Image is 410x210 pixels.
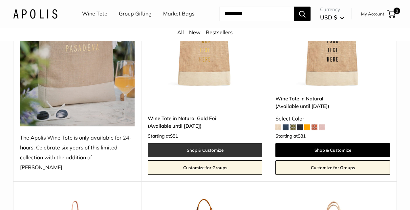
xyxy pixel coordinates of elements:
a: Market Bags [163,9,195,19]
a: All [177,29,184,36]
span: Starting at [275,134,306,138]
a: Bestsellers [206,29,233,36]
span: $81 [170,133,178,139]
div: Select Color [275,114,390,124]
span: USD $ [320,14,337,21]
a: Wine Tote [82,9,107,19]
span: $81 [298,133,306,139]
a: Group Gifting [119,9,152,19]
button: USD $ [320,12,344,23]
img: Apolis [13,9,57,18]
a: New [189,29,201,36]
button: Search [294,7,311,21]
span: 0 [394,8,400,14]
a: 0 [387,10,396,18]
div: The Apolis Wine Tote is only available for 24-hours. Celebrate six years of this limited collecti... [20,133,135,172]
span: Starting at [148,134,178,138]
span: Currency [320,5,344,14]
a: Shop & Customize [275,143,390,157]
a: Wine Tote in Natural Gold Foil(Available until [DATE]) [148,115,262,130]
a: Customize for Groups [275,160,390,175]
a: Wine Tote in Natural(Available until [DATE]) [275,95,390,110]
a: Customize for Groups [148,160,262,175]
input: Search... [219,7,294,21]
a: My Account [361,10,384,18]
a: Shop & Customize [148,143,262,157]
